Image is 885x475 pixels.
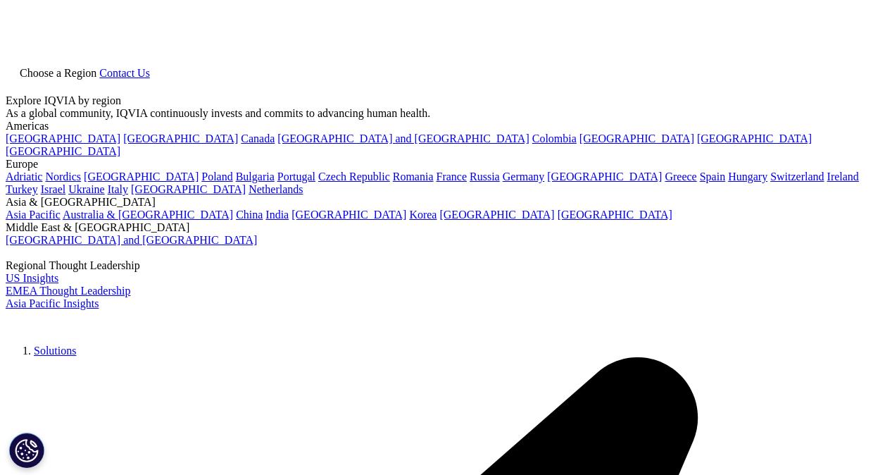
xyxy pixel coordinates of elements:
a: Netherlands [249,183,303,195]
button: Cookies Settings [9,433,44,468]
a: [GEOGRAPHIC_DATA] [6,132,120,144]
a: Italy [108,183,128,195]
a: Colombia [532,132,577,144]
a: Russia [470,171,500,183]
div: As a global community, IQVIA continuously invests and commits to advancing human health. [6,107,879,120]
div: Middle East & [GEOGRAPHIC_DATA] [6,221,879,234]
div: Regional Thought Leadership [6,259,879,272]
a: [GEOGRAPHIC_DATA] and [GEOGRAPHIC_DATA] [6,234,257,246]
a: [GEOGRAPHIC_DATA] [697,132,812,144]
a: Asia Pacific [6,209,61,221]
a: Turkey [6,183,38,195]
div: Americas [6,120,879,132]
a: Bulgaria [236,171,275,183]
a: Ukraine [68,183,105,195]
a: Ireland [827,171,859,183]
a: [GEOGRAPHIC_DATA] [547,171,662,183]
span: Choose a Region [20,67,96,79]
a: Switzerland [770,171,824,183]
a: Contact Us [99,67,150,79]
a: Hungary [728,171,767,183]
a: Czech Republic [318,171,390,183]
a: [GEOGRAPHIC_DATA] [123,132,238,144]
div: Explore IQVIA by region [6,94,879,107]
a: [GEOGRAPHIC_DATA] [439,209,554,221]
a: Canada [241,132,275,144]
a: Australia & [GEOGRAPHIC_DATA] [63,209,233,221]
img: IQVIA Healthcare Information Technology and Pharma Clinical Research Company [6,310,118,331]
a: Korea [409,209,437,221]
a: [GEOGRAPHIC_DATA] [558,209,672,221]
div: Asia & [GEOGRAPHIC_DATA] [6,196,879,209]
a: US Insights [6,272,58,284]
a: Asia Pacific Insights [6,297,99,309]
a: Israel [41,183,66,195]
a: India [265,209,289,221]
a: [GEOGRAPHIC_DATA] [579,132,694,144]
a: Germany [503,171,545,183]
a: Portugal [277,171,315,183]
a: Adriatic [6,171,42,183]
a: Spain [700,171,725,183]
a: [GEOGRAPHIC_DATA] [291,209,406,221]
div: Europe [6,158,879,171]
a: [GEOGRAPHIC_DATA] [6,145,120,157]
a: [GEOGRAPHIC_DATA] [131,183,246,195]
a: Romania [393,171,434,183]
a: Nordics [45,171,81,183]
a: [GEOGRAPHIC_DATA] and [GEOGRAPHIC_DATA] [277,132,529,144]
a: China [236,209,263,221]
a: Greece [665,171,696,183]
a: EMEA Thought Leadership [6,285,130,297]
a: [GEOGRAPHIC_DATA] [84,171,199,183]
a: Poland [201,171,232,183]
a: France [437,171,467,183]
a: Solutions [34,345,76,357]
